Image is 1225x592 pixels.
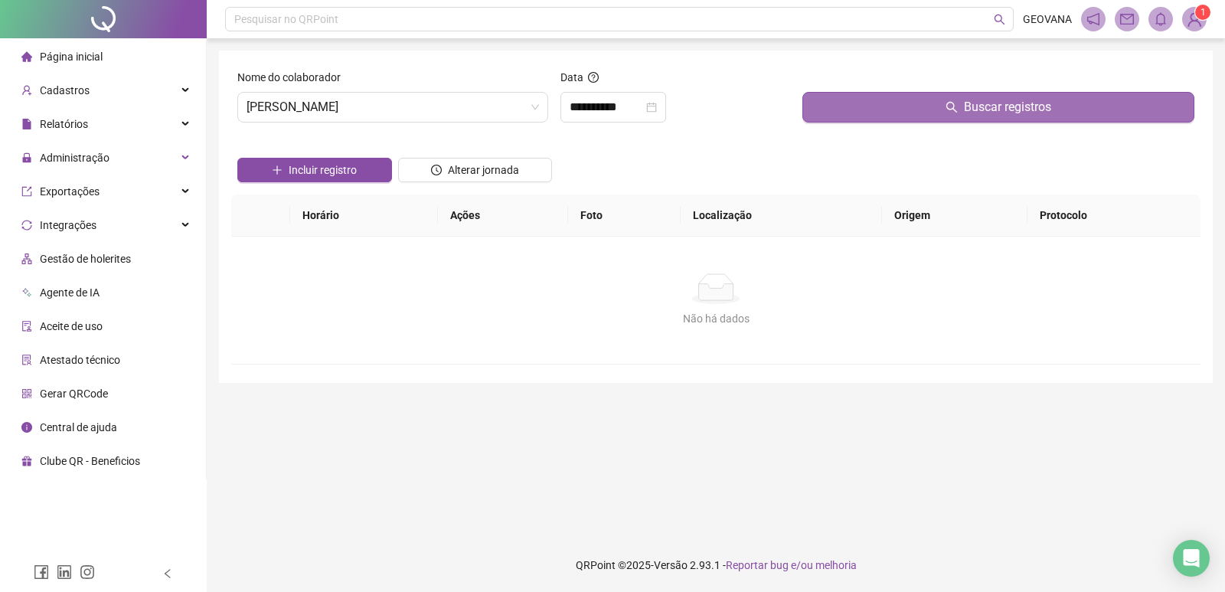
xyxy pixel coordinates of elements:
[162,568,173,579] span: left
[654,559,688,571] span: Versão
[994,14,1005,25] span: search
[34,564,49,580] span: facebook
[1023,11,1072,28] span: GEOVANA
[21,85,32,96] span: user-add
[40,354,120,366] span: Atestado técnico
[21,388,32,399] span: qrcode
[21,422,32,433] span: info-circle
[560,71,583,83] span: Data
[964,98,1051,116] span: Buscar registros
[40,253,131,265] span: Gestão de holerites
[882,195,1027,237] th: Origem
[80,564,95,580] span: instagram
[398,158,553,182] button: Alterar jornada
[448,162,519,178] span: Alterar jornada
[40,388,108,400] span: Gerar QRCode
[40,185,100,198] span: Exportações
[207,538,1225,592] footer: QRPoint © 2025 - 2.93.1 -
[40,421,117,433] span: Central de ajuda
[1200,7,1206,18] span: 1
[290,195,438,237] th: Horário
[681,195,881,237] th: Localização
[289,162,357,178] span: Incluir registro
[438,195,569,237] th: Ações
[21,220,32,231] span: sync
[250,310,1182,327] div: Não há dados
[21,355,32,365] span: solution
[40,286,100,299] span: Agente de IA
[1173,540,1210,577] div: Open Intercom Messenger
[1027,195,1200,237] th: Protocolo
[272,165,283,175] span: plus
[21,186,32,197] span: export
[40,455,140,467] span: Clube QR - Beneficios
[21,119,32,129] span: file
[1086,12,1100,26] span: notification
[40,51,103,63] span: Página inicial
[57,564,72,580] span: linkedin
[21,253,32,264] span: apartment
[726,559,857,571] span: Reportar bug e/ou melhoria
[568,195,681,237] th: Foto
[40,84,90,96] span: Cadastros
[21,321,32,332] span: audit
[237,69,351,86] label: Nome do colaborador
[398,165,553,178] a: Alterar jornada
[1154,12,1168,26] span: bell
[802,92,1194,123] button: Buscar registros
[1183,8,1206,31] img: 93960
[21,456,32,466] span: gift
[40,118,88,130] span: Relatórios
[431,165,442,175] span: clock-circle
[40,152,109,164] span: Administração
[1195,5,1210,20] sup: Atualize o seu contato no menu Meus Dados
[1120,12,1134,26] span: mail
[21,51,32,62] span: home
[247,93,539,122] span: CARINE REIS DOS SANTOS
[40,219,96,231] span: Integrações
[588,72,599,83] span: question-circle
[40,320,103,332] span: Aceite de uso
[21,152,32,163] span: lock
[946,101,958,113] span: search
[237,158,392,182] button: Incluir registro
